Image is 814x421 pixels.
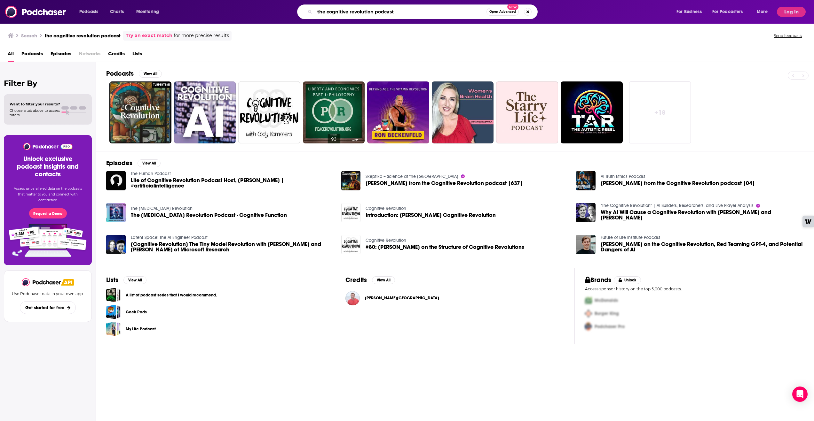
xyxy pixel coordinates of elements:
button: open menu [75,7,107,17]
img: Introduction: Bertrand Russell's Cognitive Revolution [341,203,361,222]
h2: Episodes [106,159,132,167]
span: New [507,4,519,10]
h2: Lists [106,276,118,284]
a: EpisodesView All [106,159,161,167]
span: Open Advanced [489,10,516,13]
img: First Pro Logo [582,294,595,307]
span: Want to filter your results? [10,102,60,106]
button: View All [139,70,162,78]
span: Get started for free [25,305,64,310]
a: The Dopamine Revolution Podcast - Cognitive Function [131,212,287,218]
a: "The Cognitive Revolution" | AI Builders, Researchers, and Live Player Analysis [601,203,754,208]
button: open menu [708,7,752,17]
div: Search podcasts, credits, & more... [303,4,544,19]
a: The Human Podcast [131,171,171,176]
span: Choose a tab above to access filters. [10,108,60,117]
span: Podcasts [79,7,98,16]
button: Request a Demo [29,208,67,218]
span: Charts [110,7,124,16]
button: Get started for free [20,301,76,314]
a: Podchaser - Follow, Share and Rate Podcasts [5,6,67,18]
span: For Business [676,7,702,16]
a: [Cognitive Revolution] The Tiny Model Revolution with Ronen Eldan and Yuanzhi Li of Microsoft Res... [131,241,334,252]
a: Nathan Labenz from the Cognitive Revolution podcast |637| [366,180,523,186]
h2: Filter By [4,79,92,88]
a: The Dopamine Revolution [131,206,193,211]
h2: Credits [345,276,367,284]
a: Lists [132,49,142,62]
button: open menu [132,7,167,17]
a: Introduction: Bertrand Russell's Cognitive Revolution [366,212,496,218]
a: Skeptiko – Science at the Tipping Point [366,174,458,179]
p: Access unparalleled data on the podcasts that matter to you and connect with confidence. [12,186,84,203]
a: Try an exact match [126,32,172,39]
a: Geek Pods [106,305,121,319]
a: Latent Space: The AI Engineer Podcast [131,235,208,240]
span: Burger King [595,311,619,316]
a: My Life Podcast [106,322,121,336]
img: #80: Sam Gershman on the Structure of Cognitive Revolutions [341,235,361,254]
a: All [8,49,14,62]
button: Open AdvancedNew [486,8,519,16]
a: A list of podcast series that I would recommend. [106,288,121,302]
span: [PERSON_NAME][GEOGRAPHIC_DATA] [365,295,439,301]
a: Charts [106,7,128,17]
a: Geek Pods [126,309,147,316]
a: ListsView All [106,276,146,284]
span: McDonalds [595,298,618,303]
button: Dr. C.K. BrayDr. C.K. Bray [345,288,564,308]
button: open menu [672,7,710,17]
p: Access sponsor history on the top 5,000 podcasts. [585,287,803,291]
a: Future of Life Institute Podcast [601,235,660,240]
a: CreditsView All [345,276,395,284]
img: The Dopamine Revolution Podcast - Cognitive Function [106,203,126,222]
h2: Brands [585,276,612,284]
a: Episodes [51,49,71,62]
button: View All [372,276,395,284]
img: Nathan Labenz on the Cognitive Revolution, Red Teaming GPT-4, and Potential Dangers of AI [576,235,596,254]
img: Nathan Labenz from the Cognitive Revolution podcast |637| [341,171,361,190]
span: Life of Cognitive Revolution Podcast Host, [PERSON_NAME] | #artificialintelligence [131,178,334,188]
h3: Search [21,33,37,39]
button: View All [138,159,161,167]
span: [PERSON_NAME] on the Cognitive Revolution, Red Teaming GPT-4, and Potential Dangers of AI [601,241,803,252]
img: Pro Features [7,224,89,257]
a: AI Truth Ethics Podcast [601,174,645,179]
a: Nathan Labenz from the Cognitive Revolution podcast |04| [601,180,755,186]
span: for more precise results [174,32,229,39]
a: #80: Sam Gershman on the Structure of Cognitive Revolutions [366,244,524,250]
span: Introduction: [PERSON_NAME] Cognitive Revolution [366,212,496,218]
a: Credits [108,49,125,62]
a: Life of Cognitive Revolution Podcast Host, Nathan Labenz | #artificialintelligence [106,171,126,190]
a: Life of Cognitive Revolution Podcast Host, Nathan Labenz | #artificialintelligence [131,178,334,188]
span: Podchaser Pro [595,324,625,329]
img: Why AI Will Cause a Cognitive Revolution with Nathan Labenz and Erik Torenberg [576,203,596,222]
a: Podcasts [21,49,43,62]
a: Dr. C.K. Bray [345,291,360,305]
a: My Life Podcast [126,325,156,333]
img: Nathan Labenz from the Cognitive Revolution podcast |04| [576,171,596,190]
a: Nathan Labenz on the Cognitive Revolution, Red Teaming GPT-4, and Potential Dangers of AI [601,241,803,252]
button: View All [123,276,146,284]
div: Open Intercom Messenger [792,387,808,402]
a: +18 [629,81,691,143]
span: More [757,7,768,16]
span: #80: [PERSON_NAME] on the Structure of Cognitive Revolutions [366,244,524,250]
img: Third Pro Logo [582,320,595,333]
span: Monitoring [136,7,159,16]
img: [Cognitive Revolution] The Tiny Model Revolution with Ronen Eldan and Yuanzhi Li of Microsoft Res... [106,235,126,254]
button: Unlock [614,276,641,284]
button: Send feedback [772,33,804,38]
button: open menu [752,7,776,17]
a: Cognitive Revolution [366,206,406,211]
